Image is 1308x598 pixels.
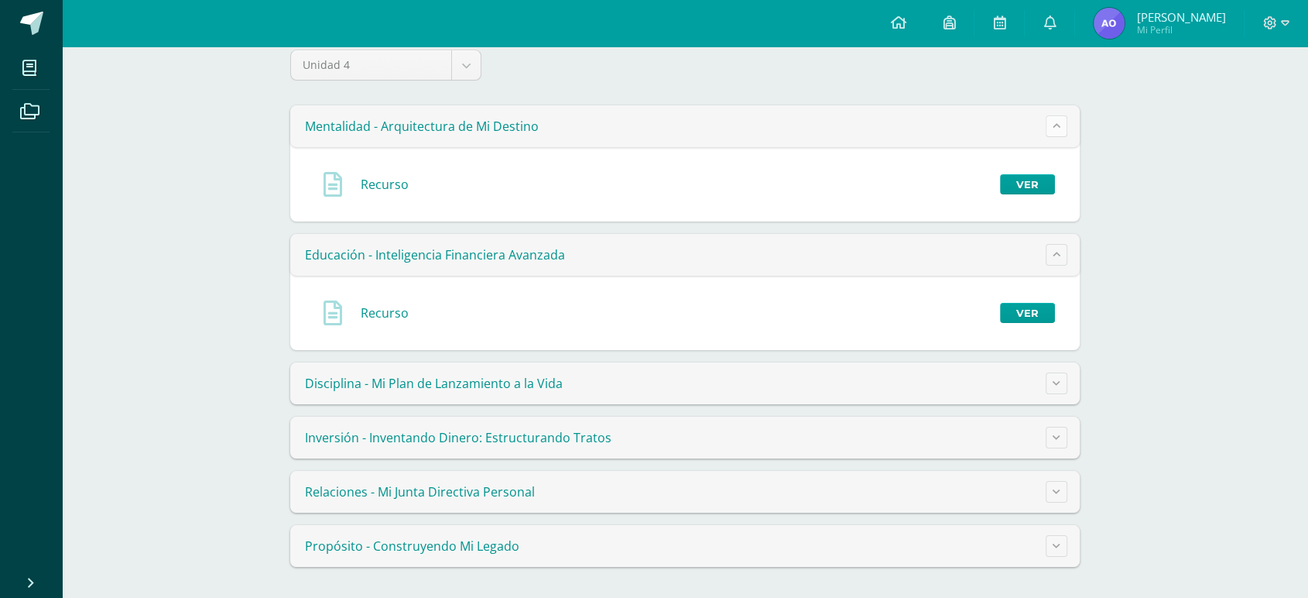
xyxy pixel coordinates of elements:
span: Propósito - Construyendo Mi Legado [305,538,519,555]
span: [PERSON_NAME] [1136,9,1225,25]
a: Ver [1000,303,1055,323]
summary: Relaciones - Mi Junta Directiva Personal [290,471,1080,513]
a: Unidad 4 [291,50,481,80]
span: Mentalidad - Arquitectura de Mi Destino [305,118,539,135]
span: Unidad 4 [303,50,440,80]
span: Recurso [361,304,409,321]
span: Mi Perfil [1136,23,1225,36]
span: Disciplina - Mi Plan de Lanzamiento a la Vida [305,375,563,392]
span: Inversión - Inventando Dinero: Estructurando Tratos [305,429,611,446]
summary: Inversión - Inventando Dinero: Estructurando Tratos [290,417,1080,459]
img: 429b44335496247a7f21bc3e38013c17.png [1094,8,1125,39]
span: Relaciones - Mi Junta Directiva Personal [305,483,535,500]
summary: Educación - Inteligencia Financiera Avanzada [290,234,1080,276]
span: Educación - Inteligencia Financiera Avanzada [305,246,565,263]
span: Recurso [361,176,409,193]
a: Ver [1000,174,1055,194]
summary: Mentalidad - Arquitectura de Mi Destino [290,105,1080,147]
summary: Disciplina - Mi Plan de Lanzamiento a la Vida [290,363,1080,404]
summary: Propósito - Construyendo Mi Legado [290,525,1080,567]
